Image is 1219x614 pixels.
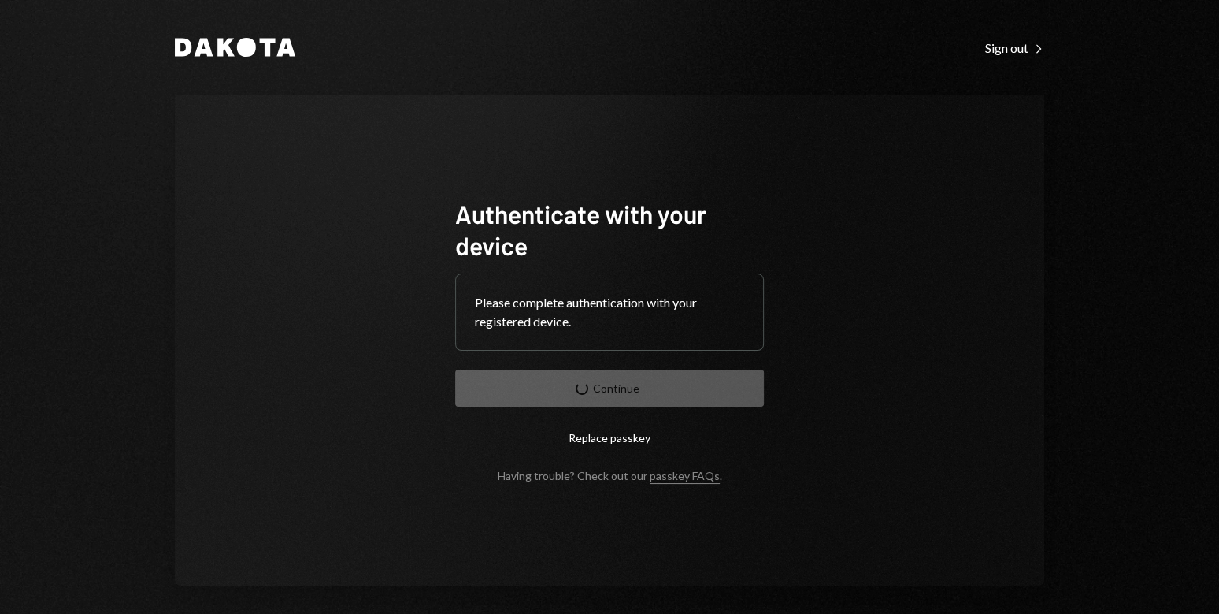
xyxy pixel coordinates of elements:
[650,469,720,484] a: passkey FAQs
[455,198,764,261] h1: Authenticate with your device
[498,469,722,482] div: Having trouble? Check out our .
[475,293,744,331] div: Please complete authentication with your registered device.
[985,40,1044,56] div: Sign out
[455,419,764,456] button: Replace passkey
[985,39,1044,56] a: Sign out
